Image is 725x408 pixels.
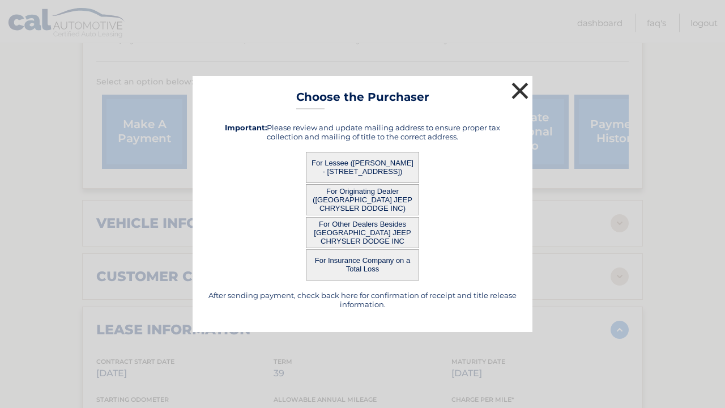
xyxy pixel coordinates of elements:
[306,152,419,183] button: For Lessee ([PERSON_NAME] - [STREET_ADDRESS])
[207,291,518,309] h5: After sending payment, check back here for confirmation of receipt and title release information.
[509,79,531,102] button: ×
[225,123,267,132] strong: Important:
[306,184,419,215] button: For Originating Dealer ([GEOGRAPHIC_DATA] JEEP CHRYSLER DODGE INC)
[296,90,429,110] h3: Choose the Purchaser
[306,249,419,280] button: For Insurance Company on a Total Loss
[207,123,518,141] h5: Please review and update mailing address to ensure proper tax collection and mailing of title to ...
[306,217,419,248] button: For Other Dealers Besides [GEOGRAPHIC_DATA] JEEP CHRYSLER DODGE INC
